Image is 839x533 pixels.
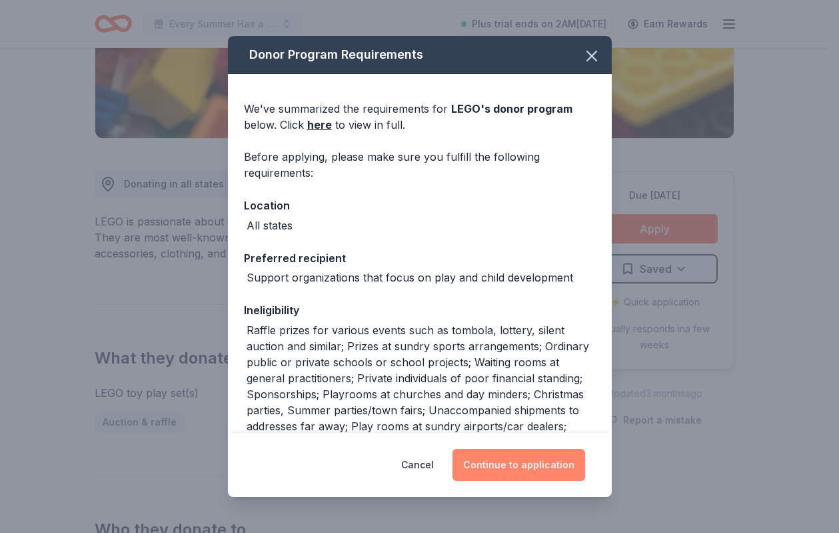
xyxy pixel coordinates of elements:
[247,217,293,233] div: All states
[307,117,332,133] a: here
[247,322,596,498] div: Raffle prizes for various events such as tombola, lottery, silent auction and similar; Prizes at ...
[247,270,573,286] div: Support organizations that focus on play and child development
[244,197,596,214] div: Location
[244,149,596,181] div: Before applying, please make sure you fulfill the following requirements:
[244,101,596,133] div: We've summarized the requirements for below. Click to view in full.
[244,302,596,319] div: Ineligibility
[401,449,434,481] button: Cancel
[228,36,612,74] div: Donor Program Requirements
[451,102,572,115] span: LEGO 's donor program
[244,249,596,267] div: Preferred recipient
[452,449,585,481] button: Continue to application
